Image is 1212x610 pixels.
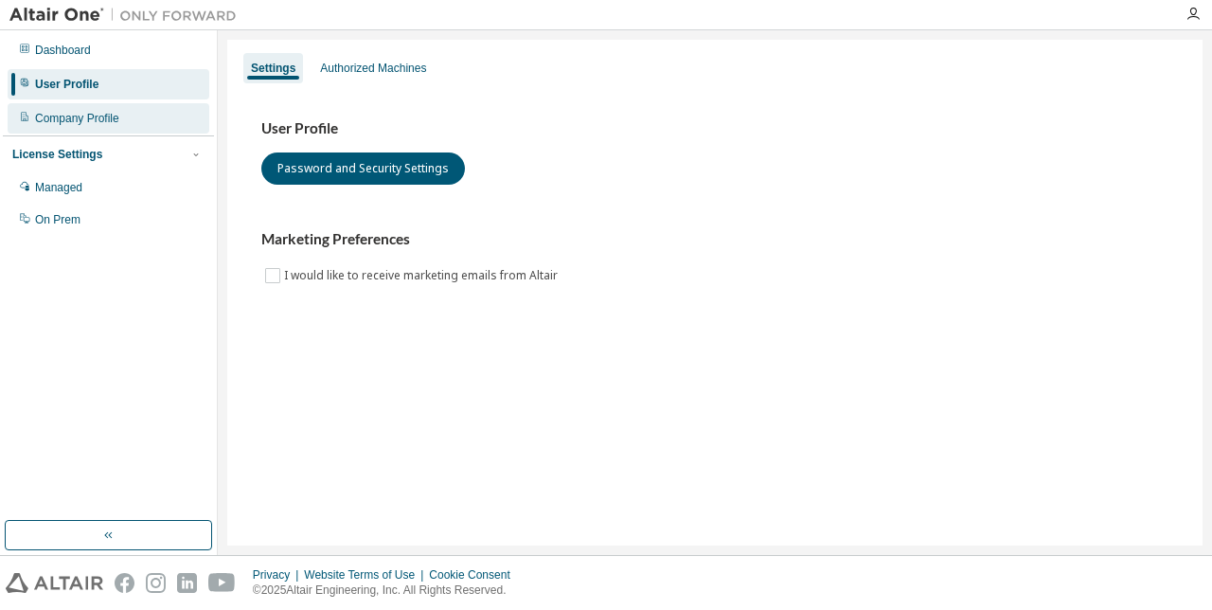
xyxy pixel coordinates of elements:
img: linkedin.svg [177,573,197,593]
div: Company Profile [35,111,119,126]
h3: Marketing Preferences [261,230,1168,249]
p: © 2025 Altair Engineering, Inc. All Rights Reserved. [253,583,522,599]
div: Settings [251,61,295,76]
img: facebook.svg [115,573,134,593]
button: Password and Security Settings [261,152,465,185]
div: On Prem [35,212,80,227]
img: youtube.svg [208,573,236,593]
div: Managed [35,180,82,195]
img: instagram.svg [146,573,166,593]
h3: User Profile [261,119,1168,138]
div: Website Terms of Use [304,567,429,583]
div: License Settings [12,147,102,162]
img: Altair One [9,6,246,25]
div: Authorized Machines [320,61,426,76]
img: altair_logo.svg [6,573,103,593]
div: User Profile [35,77,98,92]
div: Privacy [253,567,304,583]
label: I would like to receive marketing emails from Altair [284,264,561,287]
div: Dashboard [35,43,91,58]
div: Cookie Consent [429,567,521,583]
